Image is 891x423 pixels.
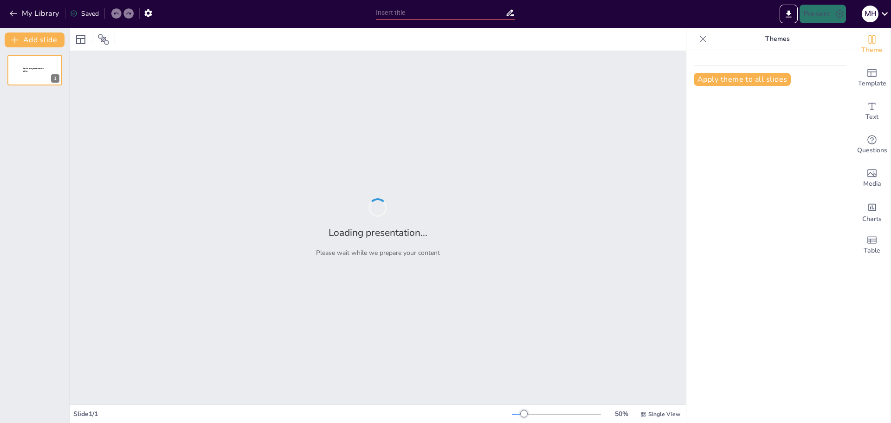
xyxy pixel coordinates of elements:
div: Add ready made slides [853,61,891,95]
span: Charts [862,214,882,224]
div: Slide 1 / 1 [73,410,512,418]
button: Export to PowerPoint [780,5,798,23]
button: M H [862,5,878,23]
div: 50 % [610,410,633,418]
span: Media [863,179,881,189]
div: M H [862,6,878,22]
div: Add charts and graphs [853,195,891,228]
span: Single View [648,410,680,418]
div: Layout [73,32,88,47]
div: Saved [70,9,99,18]
span: Theme [861,45,883,55]
div: 1 [51,74,59,83]
p: Themes [710,28,844,50]
div: 1 [7,55,62,85]
div: Get real-time input from your audience [853,128,891,162]
div: Add a table [853,228,891,262]
span: Text [865,112,878,122]
input: Insert title [376,6,505,20]
div: Add text boxes [853,95,891,128]
h2: Loading presentation... [329,226,427,239]
span: Questions [857,145,887,156]
button: Add slide [5,33,65,47]
button: Apply theme to all slides [694,73,791,86]
div: Add images, graphics, shapes or video [853,162,891,195]
p: Please wait while we prepare your content [316,248,440,257]
button: My Library [7,6,63,21]
span: Table [864,246,880,256]
span: Sendsteps presentation editor [23,67,44,72]
span: Template [858,78,886,89]
div: Change the overall theme [853,28,891,61]
span: Position [98,34,109,45]
button: Present [800,5,846,23]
